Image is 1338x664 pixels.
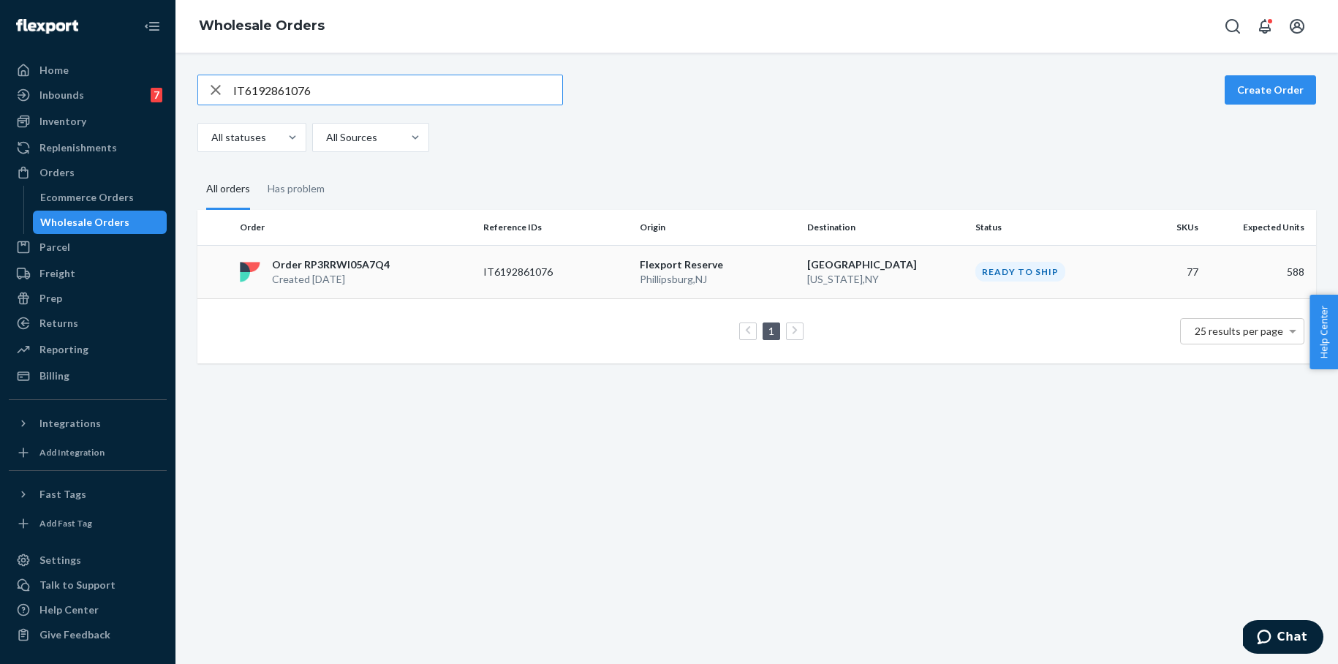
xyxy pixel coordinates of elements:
[39,240,70,254] div: Parcel
[233,75,562,105] input: Search orders
[187,5,336,48] ol: breadcrumbs
[33,211,167,234] a: Wholesale Orders
[9,623,167,646] button: Give Feedback
[1218,12,1247,41] button: Open Search Box
[151,88,162,102] div: 7
[483,265,600,279] p: IT6192861076
[975,262,1065,282] div: Ready to ship
[240,262,260,282] img: flexport logo
[39,517,92,529] div: Add Fast Tag
[268,170,325,208] div: Has problem
[1250,12,1280,41] button: Open notifications
[9,412,167,435] button: Integrations
[1204,245,1316,298] td: 588
[39,603,99,617] div: Help Center
[1282,12,1312,41] button: Open account menu
[16,19,78,34] img: Flexport logo
[137,12,167,41] button: Close Navigation
[39,553,81,567] div: Settings
[9,598,167,622] a: Help Center
[1225,75,1316,105] button: Create Order
[272,272,390,287] p: Created [DATE]
[9,512,167,535] a: Add Fast Tag
[40,190,134,205] div: Ecommerce Orders
[9,483,167,506] button: Fast Tags
[9,573,167,597] button: Talk to Support
[9,548,167,572] a: Settings
[206,170,250,210] div: All orders
[1126,245,1204,298] td: 77
[807,257,964,272] p: [GEOGRAPHIC_DATA]
[39,342,88,357] div: Reporting
[9,262,167,285] a: Freight
[807,272,964,287] p: [US_STATE] , NY
[39,165,75,180] div: Orders
[9,161,167,184] a: Orders
[39,63,69,78] div: Home
[766,325,777,337] a: Page 1 is your current page
[39,369,69,383] div: Billing
[640,257,796,272] p: Flexport Reserve
[39,578,116,592] div: Talk to Support
[9,338,167,361] a: Reporting
[9,136,167,159] a: Replenishments
[39,88,84,102] div: Inbounds
[634,210,802,245] th: Origin
[39,627,110,642] div: Give Feedback
[1243,620,1323,657] iframe: Opens a widget where you can chat to one of our agents
[9,110,167,133] a: Inventory
[39,316,78,331] div: Returns
[477,210,634,245] th: Reference IDs
[33,186,167,209] a: Ecommerce Orders
[9,235,167,259] a: Parcel
[199,18,325,34] a: Wholesale Orders
[801,210,970,245] th: Destination
[1309,295,1338,369] button: Help Center
[210,130,211,145] input: All statuses
[9,312,167,335] a: Returns
[9,364,167,388] a: Billing
[39,446,105,459] div: Add Integration
[40,215,129,230] div: Wholesale Orders
[9,441,167,464] a: Add Integration
[1195,325,1283,337] span: 25 results per page
[39,487,86,502] div: Fast Tags
[1204,210,1316,245] th: Expected Units
[970,210,1126,245] th: Status
[325,130,326,145] input: All Sources
[9,59,167,82] a: Home
[234,210,477,245] th: Order
[39,140,117,155] div: Replenishments
[39,291,62,306] div: Prep
[9,287,167,310] a: Prep
[272,257,390,272] p: Order RP3RRWI05A7Q4
[9,83,167,107] a: Inbounds7
[1126,210,1204,245] th: SKUs
[39,416,101,431] div: Integrations
[640,272,796,287] p: Phillipsburg , NJ
[39,266,75,281] div: Freight
[39,114,86,129] div: Inventory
